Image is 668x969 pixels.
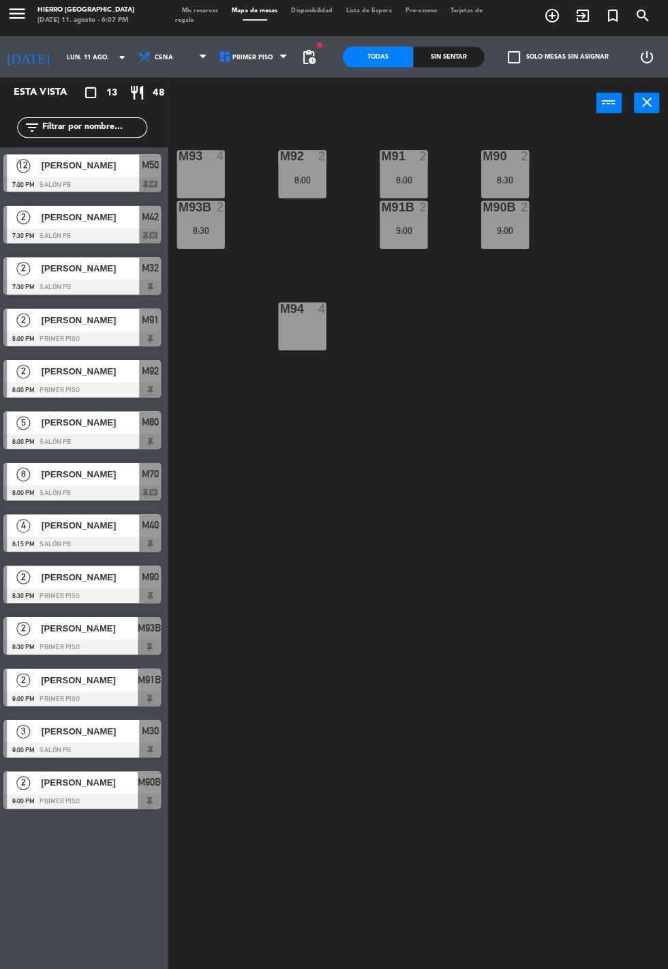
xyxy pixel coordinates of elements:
span: 2 [20,214,33,228]
input: Filtrar por nombre... [44,124,149,139]
div: 2 [521,205,530,217]
span: M91 [145,314,162,331]
div: 4 [320,305,328,318]
span: 12 [20,163,33,177]
i: filter_list [27,123,44,140]
span: [PERSON_NAME] [44,725,142,739]
div: 9:00 [381,229,429,239]
div: Sin sentar [414,51,485,72]
div: 2 [320,154,328,166]
span: 5 [20,419,33,432]
div: 8:00 [280,179,328,188]
span: 2 [20,777,33,790]
i: power_settings_new [639,53,655,70]
i: menu [10,8,31,29]
span: Pre-acceso [400,12,444,18]
span: 2 [20,623,33,637]
div: Hierro [GEOGRAPHIC_DATA] [41,10,137,20]
span: [PERSON_NAME] [44,265,142,279]
div: 8:30 [179,229,227,239]
span: M40 [145,519,162,535]
span: M91B [140,672,164,689]
div: 2 [219,205,227,217]
div: Esta vista [7,89,98,105]
span: M90B [140,775,164,791]
span: Disponibilidad [286,12,341,18]
div: Todas [344,51,414,72]
span: Mis reservas [177,12,227,18]
span: M42 [145,212,162,228]
span: M32 [145,263,162,280]
span: [PERSON_NAME] [44,162,142,177]
span: [PERSON_NAME] [44,776,140,790]
div: 9:00 [482,229,530,239]
span: 8 [20,470,33,483]
div: 2 [421,205,429,217]
div: 4 [219,154,227,166]
span: [PERSON_NAME] [44,520,142,535]
span: M50 [145,161,162,177]
button: close [634,97,659,117]
i: add_circle_outline [545,12,561,29]
span: M93B [140,621,164,638]
i: arrow_drop_down [117,53,133,70]
span: M70 [145,468,162,484]
label: Solo mesas sin asignar [508,55,609,68]
i: exit_to_app [575,12,591,29]
span: [PERSON_NAME] [44,418,142,432]
span: [PERSON_NAME] [44,623,140,637]
span: 3 [20,726,33,739]
span: [PERSON_NAME] [44,674,140,688]
div: 2 [421,154,429,166]
span: 48 [155,89,166,105]
span: 2 [20,572,33,586]
span: 2 [20,316,33,330]
span: 2 [20,368,33,381]
div: [DATE] 11. agosto - 6:07 PM [41,20,137,31]
div: 8:30 [482,179,530,188]
span: [PERSON_NAME] [44,571,142,586]
span: Mapa de mesas [227,12,286,18]
i: power_input [601,98,618,115]
div: 8:00 [381,179,429,188]
button: power_input [596,97,622,117]
span: M92 [145,366,162,382]
span: 4 [20,521,33,535]
span: M30 [145,724,162,740]
i: restaurant [132,89,148,105]
span: 2 [20,674,33,688]
span: M80 [145,417,162,433]
span: Lista de Espera [341,12,400,18]
span: check_box_outline_blank [508,55,521,68]
span: [PERSON_NAME] [44,316,142,330]
i: turned_in_not [605,12,621,29]
span: Cena [157,58,175,65]
span: [PERSON_NAME] [44,213,142,228]
span: [PERSON_NAME] [44,469,142,483]
i: close [639,98,655,115]
div: 2 [521,154,530,166]
span: Primer Piso [234,58,275,65]
i: crop_square [85,89,102,105]
span: [PERSON_NAME] [44,367,142,381]
span: M90 [145,570,162,586]
i: search [635,12,651,29]
span: 2 [20,265,33,279]
span: 13 [109,89,120,105]
button: menu [10,8,31,32]
span: pending_actions [302,53,318,70]
span: fiber_manual_record [317,46,325,54]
